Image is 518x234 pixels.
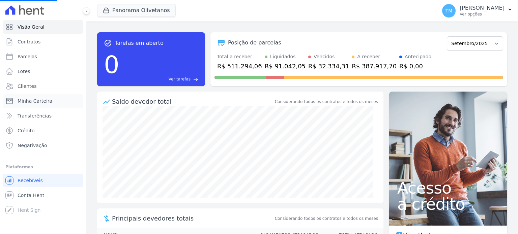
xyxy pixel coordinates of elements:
div: A receber [357,53,380,60]
span: Principais devedores totais [112,214,274,223]
div: Liquidados [270,53,296,60]
a: Visão Geral [3,20,83,34]
span: Tarefas em aberto [115,39,164,47]
a: Crédito [3,124,83,137]
div: R$ 511.294,06 [217,62,262,71]
a: Minha Carteira [3,94,83,108]
span: Transferências [18,112,52,119]
a: Negativação [3,139,83,152]
div: 0 [104,47,119,82]
div: R$ 32.334,31 [308,62,349,71]
div: R$ 387.917,70 [352,62,397,71]
span: Negativação [18,142,47,149]
a: Ver tarefas east [122,76,198,82]
span: Minha Carteira [18,98,52,104]
span: Crédito [18,127,35,134]
span: task_alt [104,39,112,47]
span: Considerando todos os contratos e todos os meses [275,215,378,222]
div: Vencidos [314,53,335,60]
a: Transferências [3,109,83,123]
a: Clientes [3,79,83,93]
p: [PERSON_NAME] [460,5,505,11]
a: Contratos [3,35,83,48]
div: Considerando todos os contratos e todos os meses [275,99,378,105]
div: Total a receber [217,53,262,60]
p: Ver opções [460,11,505,17]
a: Conta Hent [3,189,83,202]
span: TM [445,8,453,13]
button: TM [PERSON_NAME] Ver opções [437,1,518,20]
div: Posição de parcelas [228,39,281,47]
span: Ver tarefas [169,76,191,82]
div: Plataformas [5,163,81,171]
a: Parcelas [3,50,83,63]
span: a crédito [397,196,499,212]
div: R$ 0,00 [399,62,431,71]
span: Parcelas [18,53,37,60]
a: Lotes [3,65,83,78]
div: R$ 91.042,05 [265,62,306,71]
span: Clientes [18,83,36,90]
span: Acesso [397,180,499,196]
div: Antecipado [405,53,431,60]
span: Conta Hent [18,192,44,199]
span: Contratos [18,38,40,45]
span: Lotes [18,68,30,75]
button: Panorama Olivetanos [97,4,176,17]
a: Recebíveis [3,174,83,187]
div: Saldo devedor total [112,97,274,106]
span: Recebíveis [18,177,43,184]
span: Visão Geral [18,24,45,30]
span: east [193,77,198,82]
